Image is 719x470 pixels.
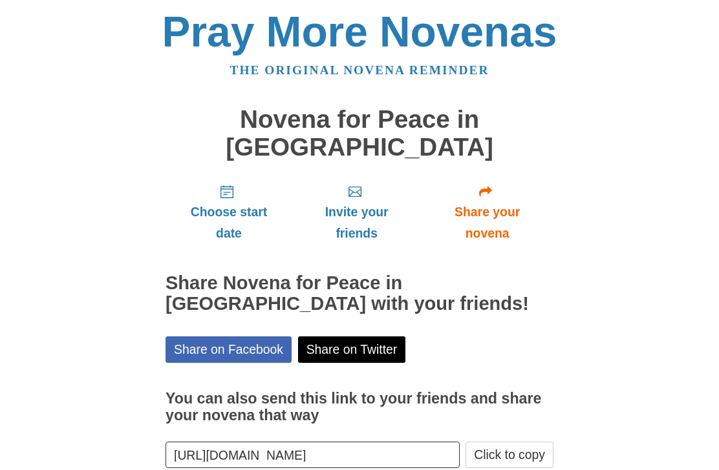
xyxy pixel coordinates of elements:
[162,8,557,56] a: Pray More Novenas
[421,174,553,251] a: Share your novena
[166,107,553,161] h1: Novena for Peace in [GEOGRAPHIC_DATA]
[166,174,292,251] a: Choose start date
[166,274,553,315] h2: Share Novena for Peace in [GEOGRAPHIC_DATA] with your friends!
[166,391,553,424] h3: You can also send this link to your friends and share your novena that way
[305,202,408,245] span: Invite your friends
[230,64,489,77] a: The original novena reminder
[434,202,541,245] span: Share your novena
[166,337,292,363] a: Share on Facebook
[292,174,421,251] a: Invite your friends
[466,442,553,469] button: Click to copy
[178,202,279,245] span: Choose start date
[298,337,406,363] a: Share on Twitter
